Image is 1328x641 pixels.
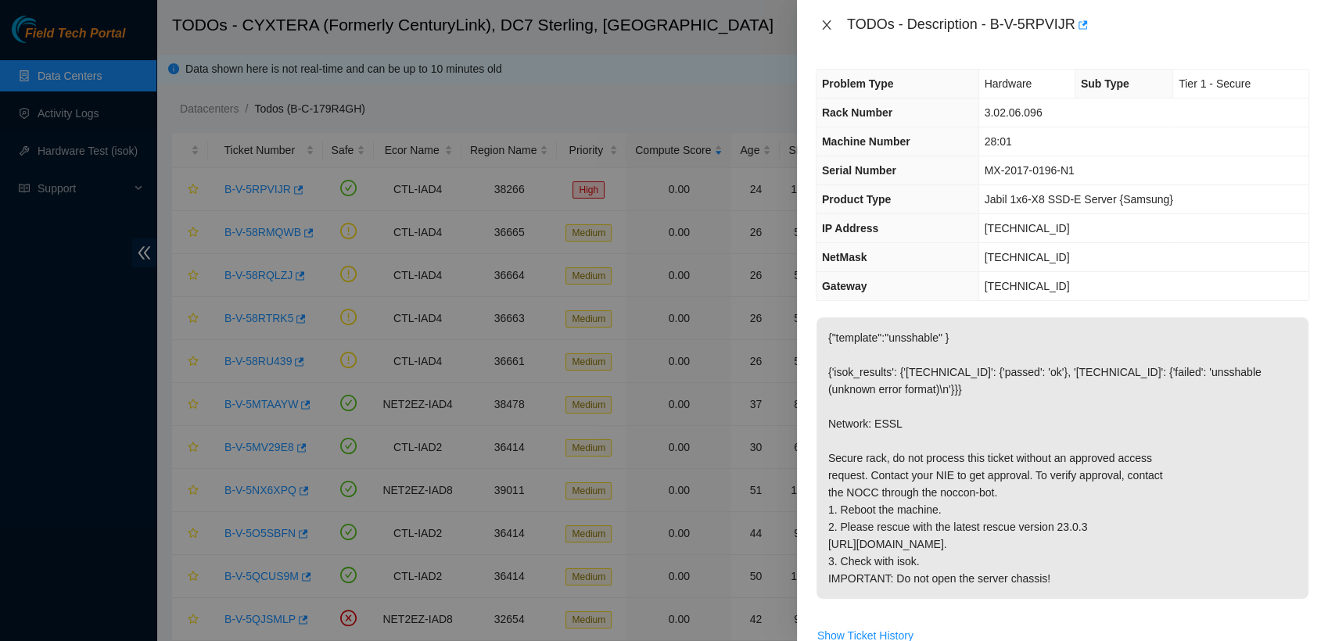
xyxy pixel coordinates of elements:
span: Gateway [822,280,867,292]
span: NetMask [822,251,867,263]
span: 3.02.06.096 [985,106,1043,119]
span: IP Address [822,222,878,235]
div: TODOs - Description - B-V-5RPVIJR [847,13,1309,38]
span: Product Type [822,193,891,206]
span: Machine Number [822,135,910,148]
p: {"template":"unsshable" } {'isok_results': {'[TECHNICAL_ID]': {'passed': 'ok'}, '[TECHNICAL_ID]':... [817,317,1308,599]
span: [TECHNICAL_ID] [985,251,1070,263]
span: Sub Type [1081,77,1129,90]
button: Close [816,18,838,33]
span: Hardware [985,77,1032,90]
span: 28:01 [985,135,1012,148]
span: Tier 1 - Secure [1179,77,1251,90]
span: Rack Number [822,106,892,119]
span: Serial Number [822,164,896,177]
span: [TECHNICAL_ID] [985,280,1070,292]
span: MX-2017-0196-N1 [985,164,1075,177]
span: [TECHNICAL_ID] [985,222,1070,235]
span: close [820,19,833,31]
span: Problem Type [822,77,894,90]
span: Jabil 1x6-X8 SSD-E Server {Samsung} [985,193,1173,206]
